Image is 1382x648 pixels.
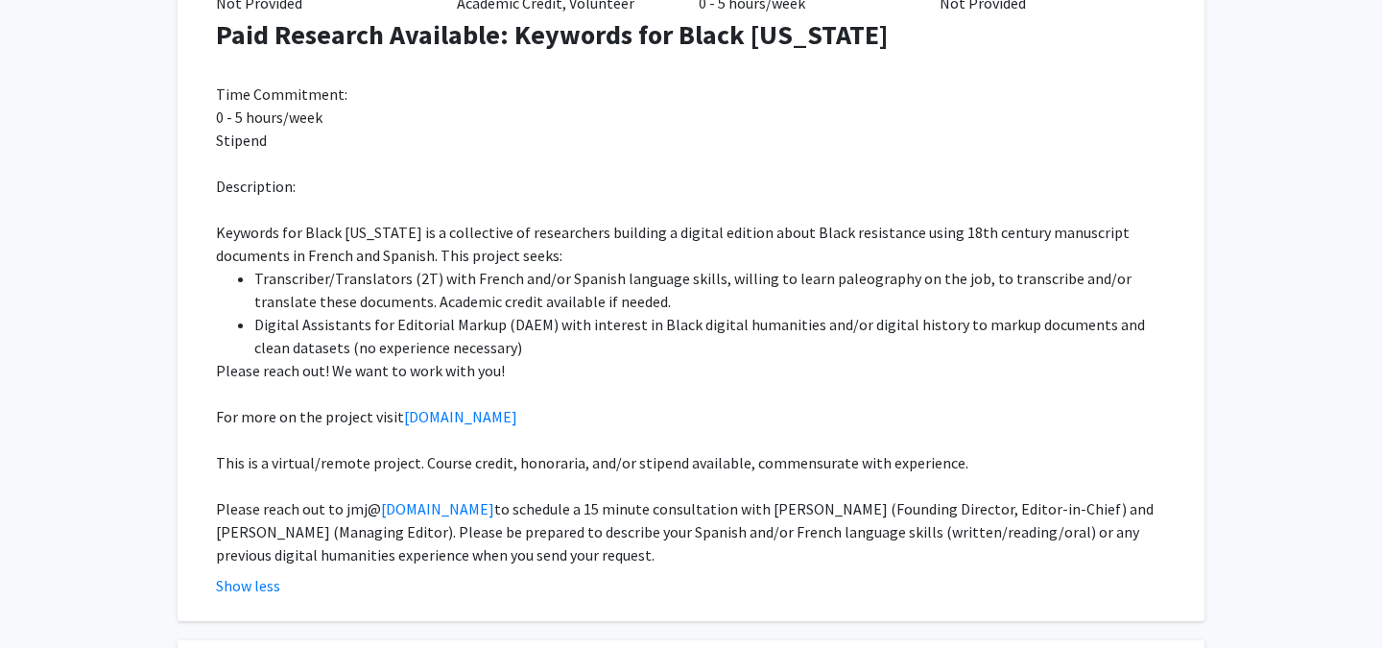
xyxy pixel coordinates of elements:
span: Stipend [216,131,267,150]
span: Digital Assistants for Editorial Markup (DAEM) with interest in Black digital humanities and/or d... [254,315,1145,357]
span: Keywords for Black [US_STATE] is a collective of researchers building a digital edition about Bla... [216,223,1130,265]
span: For more on the project visit [216,407,404,426]
a: [DOMAIN_NAME] [381,499,494,518]
span: Transcriber/Translators (2T) with French and/or Spanish language skills, willing to learn paleogr... [254,269,1132,311]
span: Description: [216,177,296,196]
span: 0 - 5 hours/week [216,108,322,127]
button: Show less [216,574,280,597]
span: Please reach out! We want to work with you! [216,361,505,380]
strong: Paid Research Available: Keywords for Black [US_STATE] [216,17,888,52]
a: [DOMAIN_NAME] [404,407,517,426]
iframe: Chat [14,562,82,634]
span: This is a virtual/remote project. Course credit, honoraria, and/or stipend available, commensurat... [216,453,968,472]
span: Time Commitment: [216,84,347,104]
span: Please reach out to jmj@ [216,499,381,518]
span: to schedule a 15 minute consultation with [PERSON_NAME] (Founding Director, Editor-in-Chief) and ... [216,499,1154,564]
